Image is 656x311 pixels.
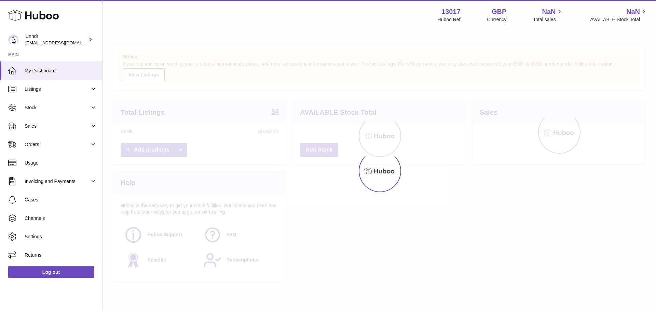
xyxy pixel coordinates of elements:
span: Settings [25,234,97,240]
span: Total sales [533,16,563,23]
div: Unndr [25,33,87,46]
a: NaN Total sales [533,7,563,23]
div: Currency [487,16,507,23]
img: internalAdmin-13017@internal.huboo.com [8,34,18,45]
a: Log out [8,266,94,278]
span: NaN [542,7,556,16]
a: NaN AVAILABLE Stock Total [590,7,648,23]
span: Sales [25,123,90,129]
span: My Dashboard [25,68,97,74]
span: Invoicing and Payments [25,178,90,185]
div: Huboo Ref [438,16,461,23]
span: NaN [626,7,640,16]
strong: 13017 [441,7,461,16]
span: Usage [25,160,97,166]
span: [EMAIL_ADDRESS][DOMAIN_NAME] [25,40,100,45]
span: Cases [25,197,97,203]
span: Returns [25,252,97,258]
span: Channels [25,215,97,222]
span: Orders [25,141,90,148]
span: AVAILABLE Stock Total [590,16,648,23]
strong: GBP [492,7,506,16]
span: Stock [25,104,90,111]
span: Listings [25,86,90,93]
